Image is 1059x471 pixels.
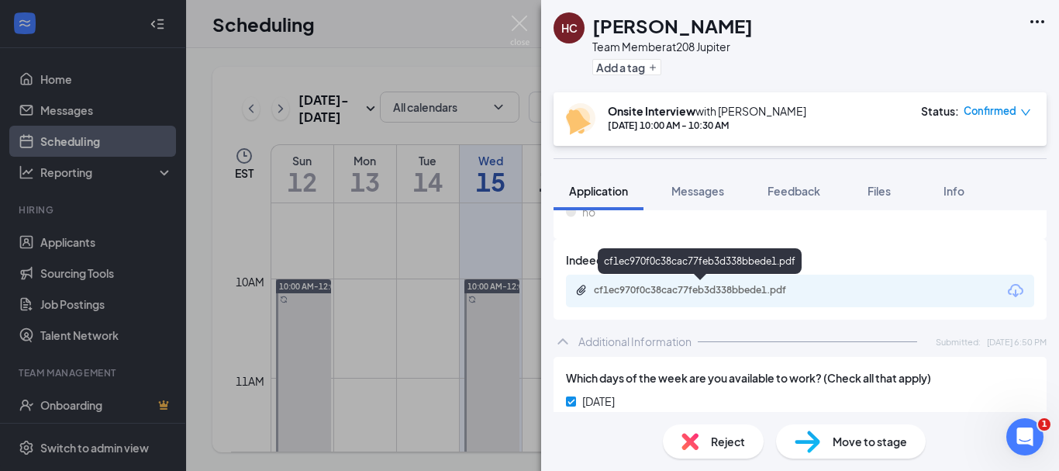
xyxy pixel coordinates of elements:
svg: Ellipses [1028,12,1047,31]
div: with [PERSON_NAME] [608,103,806,119]
span: Reject [711,433,745,450]
button: PlusAdd a tag [592,59,661,75]
div: Additional Information [578,334,692,349]
span: Confirmed [964,103,1016,119]
div: HC [561,20,578,36]
svg: Plus [648,63,657,72]
svg: Download [1006,282,1025,300]
a: Paperclipcf1ec970f0c38cac77feb3d338bbede1.pdf [575,284,826,299]
b: Onsite Interview [608,104,695,118]
svg: ChevronUp [554,332,572,351]
div: cf1ec970f0c38cac77feb3d338bbede1.pdf [594,284,811,296]
span: down [1020,107,1031,118]
span: [DATE] [582,393,615,410]
span: Submitted: [936,335,981,348]
span: Move to stage [833,433,907,450]
span: Indeed Resume [566,251,647,268]
span: Messages [671,184,724,198]
iframe: Intercom live chat [1006,418,1043,455]
span: 1 [1038,418,1050,431]
span: Files [868,184,891,198]
h1: [PERSON_NAME] [592,12,753,39]
div: [DATE] 10:00 AM - 10:30 AM [608,119,806,132]
div: cf1ec970f0c38cac77feb3d338bbede1.pdf [598,248,802,274]
span: Info [943,184,964,198]
div: Status : [921,103,959,119]
svg: Paperclip [575,284,588,296]
span: Which days of the week are you available to work? (Check all that apply) [566,369,931,386]
span: Application [569,184,628,198]
span: no [582,203,595,220]
span: Feedback [768,184,820,198]
span: [DATE] 6:50 PM [987,335,1047,348]
div: Team Member at 208 Jupiter [592,39,753,54]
